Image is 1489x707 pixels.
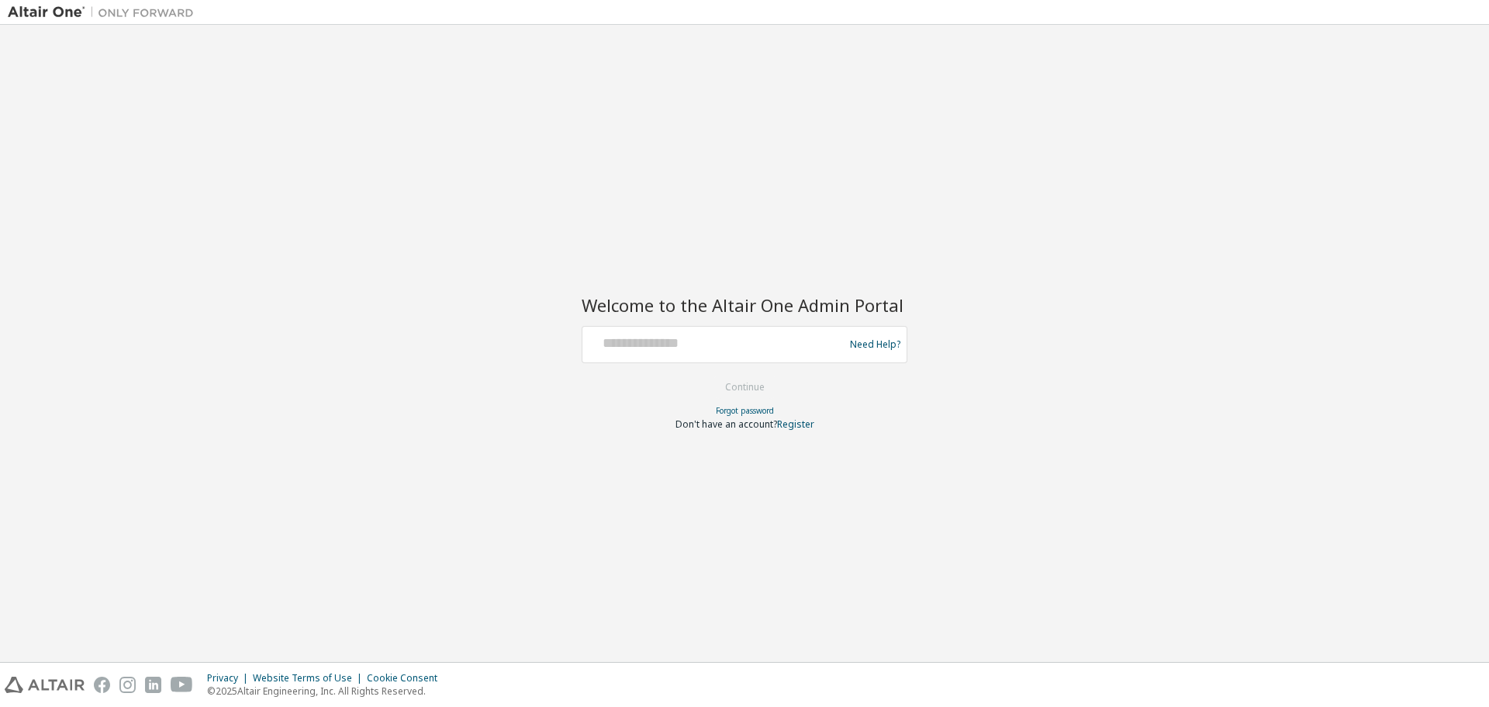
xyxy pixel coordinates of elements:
img: youtube.svg [171,677,193,693]
img: Altair One [8,5,202,20]
img: instagram.svg [119,677,136,693]
p: © 2025 Altair Engineering, Inc. All Rights Reserved. [207,684,447,698]
a: Forgot password [716,405,774,416]
div: Cookie Consent [367,672,447,684]
div: Website Terms of Use [253,672,367,684]
img: linkedin.svg [145,677,161,693]
img: facebook.svg [94,677,110,693]
div: Privacy [207,672,253,684]
span: Don't have an account? [675,418,777,431]
h2: Welcome to the Altair One Admin Portal [582,294,907,316]
a: Register [777,418,814,431]
img: altair_logo.svg [5,677,85,693]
